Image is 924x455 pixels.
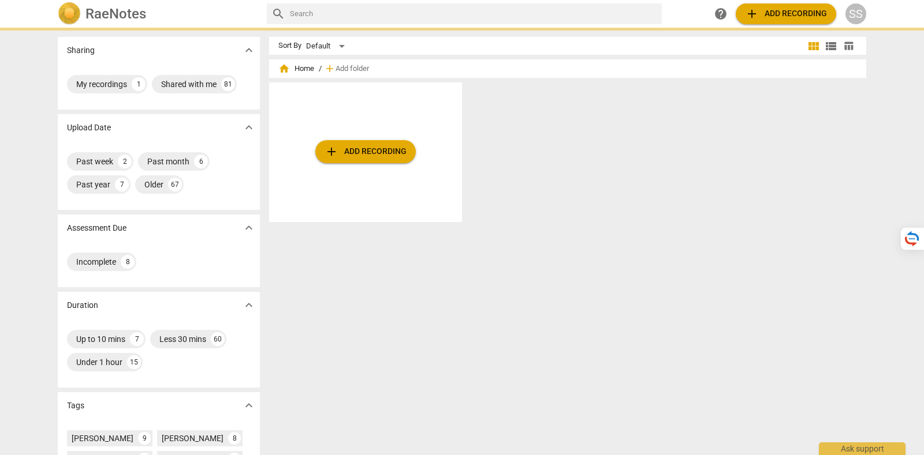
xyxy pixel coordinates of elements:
[67,44,95,57] p: Sharing
[132,77,146,91] div: 1
[221,77,235,91] div: 81
[242,298,256,312] span: expand_more
[76,356,122,368] div: Under 1 hour
[147,156,189,167] div: Past month
[118,155,132,168] div: 2
[843,40,854,51] span: table_chart
[76,256,116,268] div: Incomplete
[168,178,182,191] div: 67
[242,398,256,412] span: expand_more
[240,296,258,314] button: Show more
[130,332,144,346] div: 7
[240,219,258,236] button: Show more
[324,63,336,74] span: add
[824,39,838,53] span: view_list
[240,119,258,136] button: Show more
[240,42,258,59] button: Show more
[840,37,857,55] button: Table view
[819,442,906,455] div: Ask support
[162,433,223,444] div: [PERSON_NAME]
[76,156,113,167] div: Past week
[319,65,322,73] span: /
[336,65,369,73] span: Add folder
[67,299,98,311] p: Duration
[745,7,759,21] span: add
[242,43,256,57] span: expand_more
[242,121,256,134] span: expand_more
[845,3,866,24] button: SS
[805,37,822,55] button: Tile view
[745,7,827,21] span: Add recording
[240,397,258,414] button: Show more
[278,63,314,74] span: Home
[161,78,217,90] div: Shared with me
[736,3,836,24] button: Upload
[710,3,731,24] a: Help
[325,145,338,159] span: add
[138,432,151,445] div: 9
[325,145,407,159] span: Add recording
[278,63,290,74] span: home
[714,7,728,21] span: help
[194,155,208,168] div: 6
[76,179,110,190] div: Past year
[228,432,241,445] div: 8
[278,42,301,50] div: Sort By
[159,333,206,345] div: Less 30 mins
[76,333,125,345] div: Up to 10 mins
[144,179,163,190] div: Older
[58,2,258,25] a: LogoRaeNotes
[822,37,840,55] button: List view
[807,39,821,53] span: view_module
[115,178,129,191] div: 7
[271,7,285,21] span: search
[67,122,111,134] p: Upload Date
[121,255,135,269] div: 8
[306,37,349,55] div: Default
[85,6,146,22] h2: RaeNotes
[67,222,126,234] p: Assessment Due
[76,78,127,90] div: My recordings
[58,2,81,25] img: Logo
[211,332,225,346] div: 60
[242,221,256,235] span: expand_more
[127,355,141,369] div: 15
[290,5,657,23] input: Search
[67,400,84,412] p: Tags
[72,433,133,444] div: [PERSON_NAME]
[315,140,416,163] button: Upload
